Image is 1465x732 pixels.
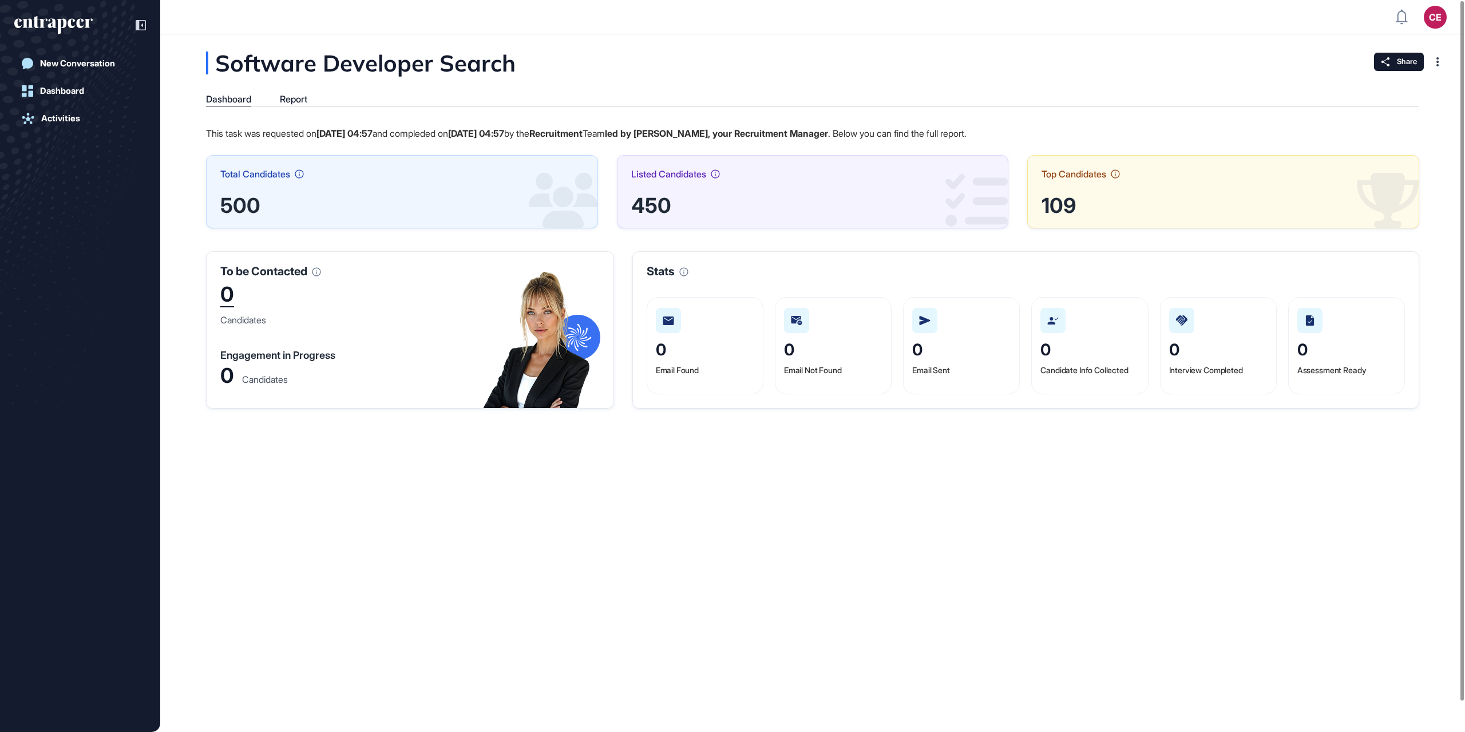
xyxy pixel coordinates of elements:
strong: led by [PERSON_NAME], your Recruitment Manager [605,128,828,139]
img: assessment-ready.310c9921.svg [1305,315,1314,326]
button: CE [1424,6,1447,29]
div: Candidates [242,375,288,384]
div: Activities [41,113,80,124]
div: Dashboard [206,94,251,105]
a: Activities [14,107,146,130]
a: Dashboard [14,80,146,102]
img: mail-not-found.6d6f3542.svg [791,316,802,325]
span: Stats [647,266,675,277]
img: interview-completed.2e5fb22e.svg [1176,315,1187,326]
span: Listed Candidates [631,169,706,179]
img: candidate-info-collected.0d179624.svg [1047,317,1059,325]
span: Email Not Found [784,365,842,375]
span: 0 [1297,340,1308,359]
img: mail-found.beeca5f9.svg [663,316,674,325]
a: New Conversation [14,52,146,75]
span: Interview Completed [1169,365,1243,375]
strong: [DATE] 04:57 [316,128,373,139]
div: New Conversation [40,58,115,69]
span: Share [1397,57,1417,66]
span: 0 [1169,340,1179,359]
span: 0 [1040,340,1051,359]
div: Engagement in Progress [220,350,335,361]
div: 450 [631,197,995,214]
div: Report [280,94,307,105]
span: Email Sent [912,365,950,375]
span: Top Candidates [1042,169,1106,179]
div: 500 [220,197,584,214]
span: To be Contacted [220,266,307,277]
div: entrapeer-logo [14,16,93,34]
strong: [DATE] 04:57 [448,128,504,139]
span: Total Candidates [220,169,290,179]
span: Candidate Info Collected [1040,365,1128,375]
div: Software Developer Search [206,52,630,74]
div: 0 [220,367,234,384]
span: 0 [656,340,666,359]
span: 0 [784,340,794,359]
div: 109 [1042,197,1405,214]
div: 0 [220,284,234,307]
strong: Recruitment [529,128,583,139]
span: Email Found [656,365,699,375]
span: Assessment Ready [1297,365,1367,375]
p: This task was requested on and compleded on by the Team . Below you can find the full report. [206,126,1419,141]
img: mail-sent.2f0bcde8.svg [919,316,931,325]
span: 0 [912,340,922,359]
div: Candidates [220,315,266,325]
div: Dashboard [40,86,84,96]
